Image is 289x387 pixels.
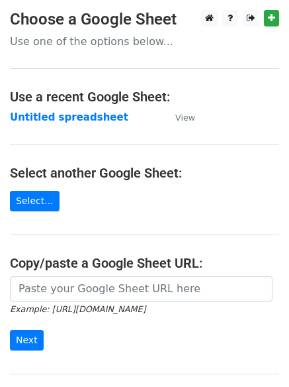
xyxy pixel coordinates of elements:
[10,89,279,105] h4: Use a recent Google Sheet:
[10,276,272,302] input: Paste your Google Sheet URL here
[10,111,128,123] a: Untitled spreadsheet
[175,113,195,123] small: View
[223,323,289,387] iframe: Chat Widget
[10,304,145,314] small: Example: [URL][DOMAIN_NAME]
[10,10,279,29] h3: Choose a Google Sheet
[10,34,279,48] p: Use one of the options below...
[10,191,60,211] a: Select...
[162,111,195,123] a: View
[10,165,279,181] h4: Select another Google Sheet:
[10,330,44,351] input: Next
[10,255,279,271] h4: Copy/paste a Google Sheet URL:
